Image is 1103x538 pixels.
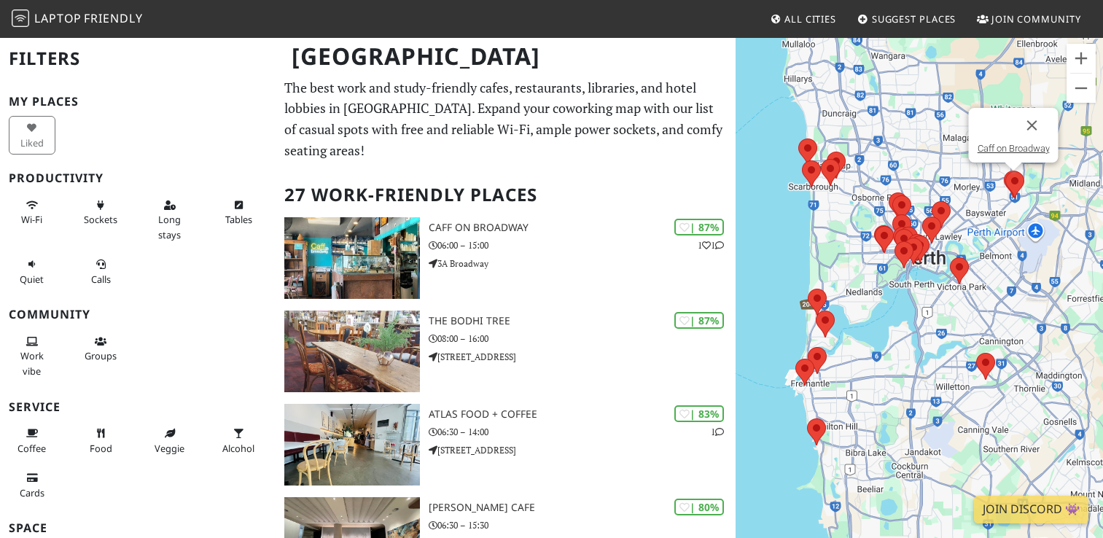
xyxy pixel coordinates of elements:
a: Caff on Broadway [977,143,1049,154]
div: | 83% [674,405,724,422]
span: Alcohol [222,442,254,455]
span: Friendly [84,10,142,26]
button: Work vibe [9,330,55,383]
img: The Bodhi Tree [284,311,420,392]
button: Tables [216,193,262,232]
button: Quiet [9,252,55,291]
span: Long stays [158,213,181,241]
a: Suggest Places [851,6,962,32]
h3: Space [9,521,267,535]
p: 1 [711,425,724,439]
span: Suggest Places [872,12,956,26]
p: The best work and study-friendly cafes, restaurants, libraries, and hotel lobbies in [GEOGRAPHIC_... [284,77,726,161]
h3: Productivity [9,171,267,185]
button: Wi-Fi [9,193,55,232]
a: LaptopFriendly LaptopFriendly [12,7,143,32]
h3: Caff on Broadway [429,222,735,234]
h3: The Bodhi Tree [429,315,735,327]
p: 3A Broadway [429,257,735,270]
button: Calls [78,252,125,291]
h3: Community [9,308,267,321]
button: Close [1014,108,1049,143]
img: Caff on Broadway [284,217,420,299]
span: Food [90,442,112,455]
span: All Cities [784,12,836,26]
button: Sockets [78,193,125,232]
span: Work-friendly tables [225,213,252,226]
p: 08:00 – 16:00 [429,332,735,346]
a: All Cities [764,6,842,32]
span: Power sockets [84,213,117,226]
h3: Atlas Food + Coffee [429,408,735,421]
span: Quiet [20,273,44,286]
a: Join Community [971,6,1087,32]
p: 06:00 – 15:00 [429,238,735,252]
button: Zoom in [1067,44,1096,73]
button: Cards [9,466,55,504]
h2: 27 Work-Friendly Places [284,173,726,217]
h3: [PERSON_NAME] Cafe [429,502,735,514]
h1: [GEOGRAPHIC_DATA] [280,36,732,77]
h3: My Places [9,95,267,109]
div: | 80% [674,499,724,515]
img: LaptopFriendly [12,9,29,27]
a: Caff on Broadway | 87% 11 Caff on Broadway 06:00 – 15:00 3A Broadway [276,217,735,299]
button: Coffee [9,421,55,460]
button: Food [78,421,125,460]
span: Laptop [34,10,82,26]
p: 1 1 [698,238,724,252]
a: The Bodhi Tree | 87% The Bodhi Tree 08:00 – 16:00 [STREET_ADDRESS] [276,311,735,392]
button: Groups [78,330,125,368]
span: Veggie [155,442,184,455]
button: Zoom out [1067,74,1096,103]
a: Atlas Food + Coffee | 83% 1 Atlas Food + Coffee 06:30 – 14:00 [STREET_ADDRESS] [276,404,735,486]
span: Group tables [85,349,117,362]
h3: Service [9,400,267,414]
button: Veggie [147,421,193,460]
span: Stable Wi-Fi [21,213,42,226]
p: 06:30 – 15:30 [429,518,735,532]
button: Alcohol [216,421,262,460]
img: Atlas Food + Coffee [284,404,420,486]
div: | 87% [674,219,724,235]
p: [STREET_ADDRESS] [429,443,735,457]
p: [STREET_ADDRESS] [429,350,735,364]
h2: Filters [9,36,267,81]
p: 06:30 – 14:00 [429,425,735,439]
span: Coffee [17,442,46,455]
div: | 87% [674,312,724,329]
span: Join Community [991,12,1081,26]
span: People working [20,349,44,377]
span: Video/audio calls [91,273,111,286]
button: Long stays [147,193,193,246]
span: Credit cards [20,486,44,499]
a: Join Discord 👾 [974,496,1088,523]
